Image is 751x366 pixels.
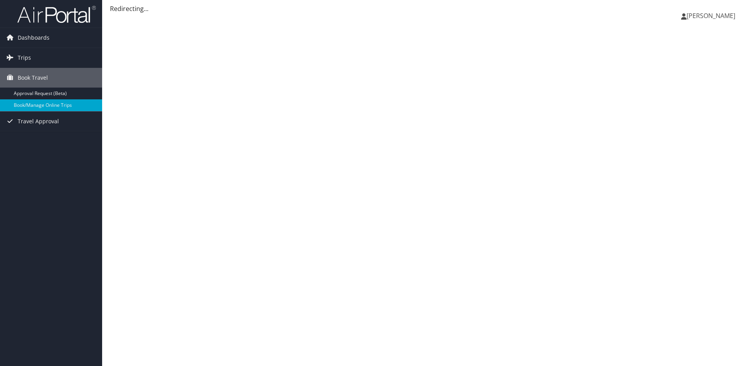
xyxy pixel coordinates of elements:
[687,11,735,20] span: [PERSON_NAME]
[17,5,96,24] img: airportal-logo.png
[681,4,743,27] a: [PERSON_NAME]
[18,28,49,48] span: Dashboards
[18,48,31,68] span: Trips
[18,68,48,88] span: Book Travel
[18,112,59,131] span: Travel Approval
[110,4,743,13] div: Redirecting...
